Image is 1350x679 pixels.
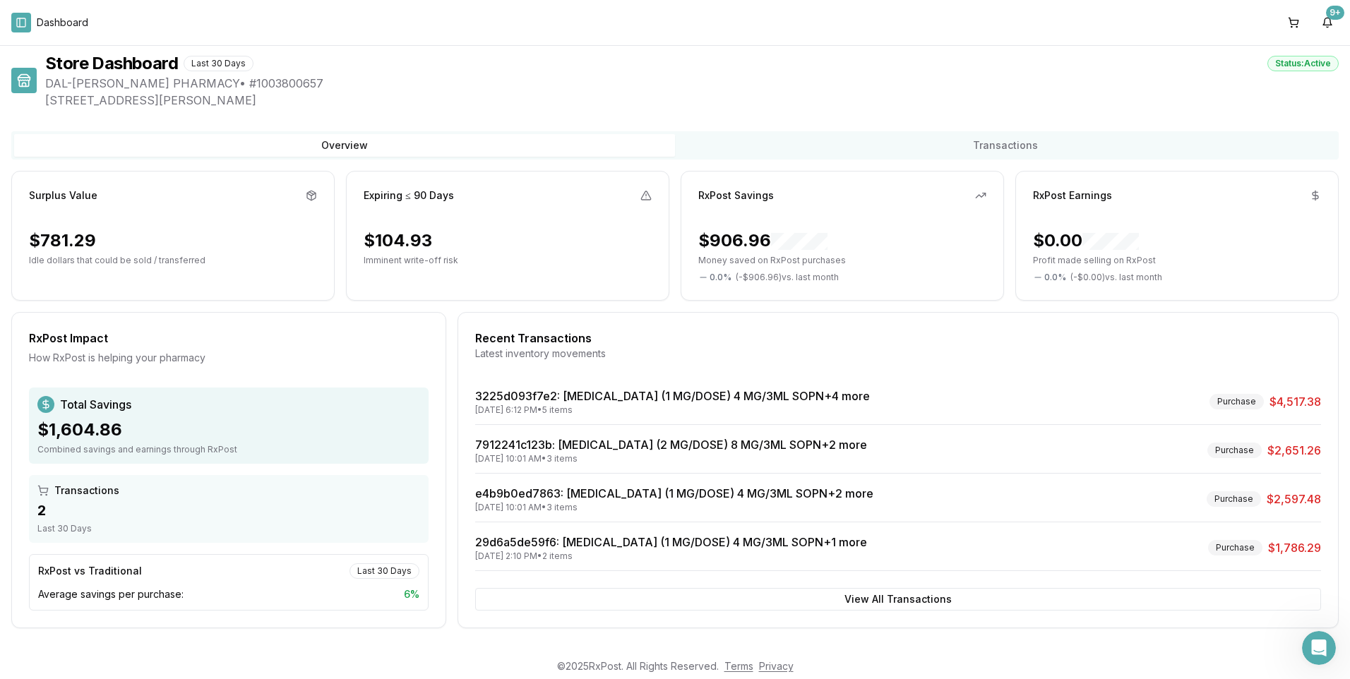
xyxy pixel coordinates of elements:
[1208,540,1262,555] div: Purchase
[475,535,867,549] a: 29d6a5de59f6: [MEDICAL_DATA] (1 MG/DOSE) 4 MG/3ML SOPN+1 more
[1033,255,1321,266] p: Profit made selling on RxPost
[14,134,675,157] button: Overview
[736,272,839,283] span: ( - $906.96 ) vs. last month
[675,134,1336,157] button: Transactions
[475,502,873,513] div: [DATE] 10:01 AM • 3 items
[29,351,429,365] div: How RxPost is helping your pharmacy
[1326,6,1344,20] div: 9+
[698,188,774,203] div: RxPost Savings
[710,272,731,283] span: 0.0 %
[350,563,419,579] div: Last 30 Days
[37,419,420,441] div: $1,604.86
[184,56,253,71] div: Last 30 Days
[37,444,420,455] div: Combined savings and earnings through RxPost
[29,229,96,252] div: $781.29
[475,438,867,452] a: 7912241c123b: [MEDICAL_DATA] (2 MG/DOSE) 8 MG/3ML SOPN+2 more
[364,255,652,266] p: Imminent write-off risk
[1267,442,1321,459] span: $2,651.26
[45,92,1339,109] span: [STREET_ADDRESS][PERSON_NAME]
[29,188,97,203] div: Surplus Value
[1070,272,1162,283] span: ( - $0.00 ) vs. last month
[37,500,420,520] div: 2
[37,16,88,30] span: Dashboard
[404,587,419,601] span: 6 %
[475,347,1321,361] div: Latest inventory movements
[1267,56,1339,71] div: Status: Active
[1270,393,1321,410] span: $4,517.38
[45,52,178,75] h1: Store Dashboard
[38,587,184,601] span: Average savings per purchase:
[45,75,1339,92] span: DAL-[PERSON_NAME] PHARMACY • # 1003800657
[54,483,119,498] span: Transactions
[1268,539,1321,556] span: $1,786.29
[1207,443,1262,458] div: Purchase
[29,330,429,347] div: RxPost Impact
[475,551,867,562] div: [DATE] 2:10 PM • 2 items
[1316,11,1339,34] button: 9+
[475,588,1321,611] button: View All Transactions
[1267,491,1321,507] span: $2,597.48
[724,660,753,672] a: Terms
[759,660,794,672] a: Privacy
[475,486,873,500] a: e4b9b0ed7863: [MEDICAL_DATA] (1 MG/DOSE) 4 MG/3ML SOPN+2 more
[364,188,454,203] div: Expiring ≤ 90 Days
[698,229,828,252] div: $906.96
[475,453,867,464] div: [DATE] 10:01 AM • 3 items
[60,396,131,413] span: Total Savings
[1207,491,1261,507] div: Purchase
[1209,394,1264,409] div: Purchase
[37,16,88,30] nav: breadcrumb
[38,564,142,578] div: RxPost vs Traditional
[1033,229,1139,252] div: $0.00
[1044,272,1066,283] span: 0.0 %
[1033,188,1112,203] div: RxPost Earnings
[29,255,317,266] p: Idle dollars that could be sold / transferred
[37,523,420,534] div: Last 30 Days
[475,404,870,416] div: [DATE] 6:12 PM • 5 items
[1302,631,1336,665] iframe: Intercom live chat
[364,229,432,252] div: $104.93
[475,330,1321,347] div: Recent Transactions
[475,389,870,403] a: 3225d093f7e2: [MEDICAL_DATA] (1 MG/DOSE) 4 MG/3ML SOPN+4 more
[698,255,986,266] p: Money saved on RxPost purchases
